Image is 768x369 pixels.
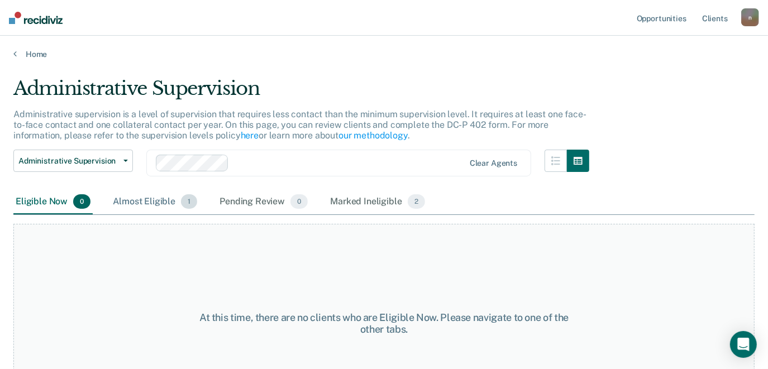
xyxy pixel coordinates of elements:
[199,312,569,336] div: At this time, there are no clients who are Eligible Now. Please navigate to one of the other tabs.
[470,159,517,168] div: Clear agents
[111,190,199,214] div: Almost Eligible1
[217,190,310,214] div: Pending Review0
[241,130,259,141] a: here
[328,190,427,214] div: Marked Ineligible2
[408,194,425,209] span: 2
[13,190,93,214] div: Eligible Now0
[338,130,408,141] a: our methodology
[741,8,759,26] button: n
[181,194,197,209] span: 1
[9,12,63,24] img: Recidiviz
[13,49,755,59] a: Home
[730,331,757,358] div: Open Intercom Messenger
[13,109,586,141] p: Administrative supervision is a level of supervision that requires less contact than the minimum ...
[13,77,589,109] div: Administrative Supervision
[73,194,90,209] span: 0
[290,194,308,209] span: 0
[13,150,133,172] button: Administrative Supervision
[18,156,119,166] span: Administrative Supervision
